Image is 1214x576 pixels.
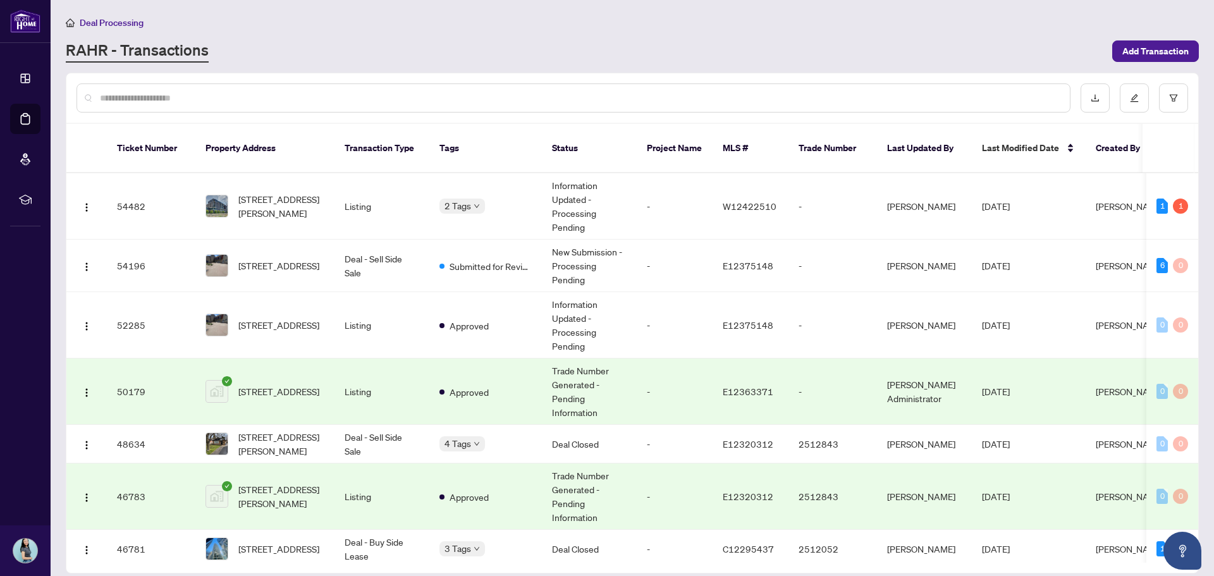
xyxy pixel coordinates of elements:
td: - [637,240,713,292]
td: Listing [334,292,429,358]
button: Add Transaction [1112,40,1199,62]
td: - [637,173,713,240]
div: 0 [1173,436,1188,451]
span: down [474,203,480,209]
td: - [637,530,713,568]
span: home [66,18,75,27]
span: [DATE] [982,386,1010,397]
img: Logo [82,493,92,503]
span: [DATE] [982,543,1010,555]
a: RAHR - Transactions [66,40,209,63]
span: [STREET_ADDRESS] [238,384,319,398]
span: E12320312 [723,438,773,450]
td: Deal - Sell Side Sale [334,240,429,292]
td: - [637,358,713,425]
td: - [788,173,877,240]
td: - [637,292,713,358]
span: C12295437 [723,543,774,555]
button: Logo [77,381,97,401]
span: Approved [450,385,489,399]
span: 4 Tags [445,436,471,451]
img: logo [10,9,40,33]
div: 0 [1156,384,1168,399]
td: 50179 [107,358,195,425]
img: Logo [82,321,92,331]
td: Listing [334,358,429,425]
img: Logo [82,545,92,555]
span: [PERSON_NAME] [1096,491,1164,502]
div: 6 [1156,258,1168,273]
img: Logo [82,262,92,272]
span: Submitted for Review [450,259,532,273]
td: Deal Closed [542,425,637,463]
span: [PERSON_NAME] [1096,260,1164,271]
img: thumbnail-img [206,195,228,217]
span: [PERSON_NAME] [1096,438,1164,450]
td: 48634 [107,425,195,463]
span: Add Transaction [1122,41,1189,61]
span: E12320312 [723,491,773,502]
td: [PERSON_NAME] [877,530,972,568]
th: Created By [1086,124,1162,173]
th: MLS # [713,124,788,173]
div: 0 [1173,489,1188,504]
button: Logo [77,539,97,559]
div: 0 [1156,317,1168,333]
td: 52285 [107,292,195,358]
img: Logo [82,440,92,450]
span: [STREET_ADDRESS][PERSON_NAME] [238,430,324,458]
span: [DATE] [982,260,1010,271]
div: 0 [1173,317,1188,333]
td: Trade Number Generated - Pending Information [542,358,637,425]
td: - [788,240,877,292]
span: down [474,546,480,552]
span: 2 Tags [445,199,471,213]
div: 0 [1173,384,1188,399]
span: check-circle [222,481,232,491]
td: Deal Closed [542,530,637,568]
span: check-circle [222,376,232,386]
td: 54482 [107,173,195,240]
td: 2512843 [788,463,877,530]
td: 2512843 [788,425,877,463]
th: Last Updated By [877,124,972,173]
span: filter [1169,94,1178,102]
td: - [637,425,713,463]
span: [DATE] [982,200,1010,212]
span: E12363371 [723,386,773,397]
img: thumbnail-img [206,381,228,402]
th: Status [542,124,637,173]
span: [STREET_ADDRESS] [238,542,319,556]
img: thumbnail-img [206,433,228,455]
img: thumbnail-img [206,314,228,336]
img: thumbnail-img [206,255,228,276]
button: Logo [77,315,97,335]
td: - [788,358,877,425]
td: Deal - Buy Side Lease [334,530,429,568]
button: Open asap [1163,532,1201,570]
span: Approved [450,490,489,504]
span: down [474,441,480,447]
th: Last Modified Date [972,124,1086,173]
td: Listing [334,173,429,240]
span: Approved [450,319,489,333]
img: Logo [82,202,92,212]
th: Property Address [195,124,334,173]
span: [STREET_ADDRESS] [238,318,319,332]
span: Last Modified Date [982,141,1059,155]
span: edit [1130,94,1139,102]
td: [PERSON_NAME] Administrator [877,358,972,425]
img: thumbnail-img [206,538,228,560]
td: Trade Number Generated - Pending Information [542,463,637,530]
td: 2512052 [788,530,877,568]
span: [PERSON_NAME] [1096,319,1164,331]
button: Logo [77,434,97,454]
td: Information Updated - Processing Pending [542,173,637,240]
span: [PERSON_NAME] [1096,386,1164,397]
td: [PERSON_NAME] [877,425,972,463]
div: 1 [1173,199,1188,214]
th: Ticket Number [107,124,195,173]
td: [PERSON_NAME] [877,463,972,530]
div: 0 [1156,489,1168,504]
button: Logo [77,486,97,506]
